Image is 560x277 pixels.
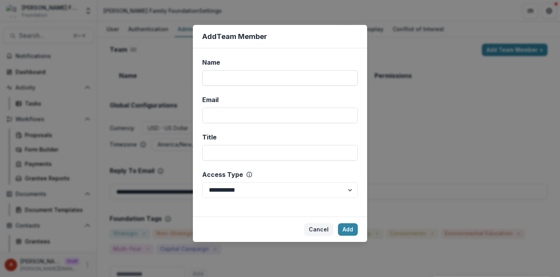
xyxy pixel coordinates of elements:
button: Add [338,223,358,236]
span: Title [202,132,217,142]
button: Cancel [304,223,333,236]
span: Access Type [202,170,243,179]
span: Name [202,58,220,67]
header: Add Team Member [193,25,367,48]
span: Email [202,95,219,104]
